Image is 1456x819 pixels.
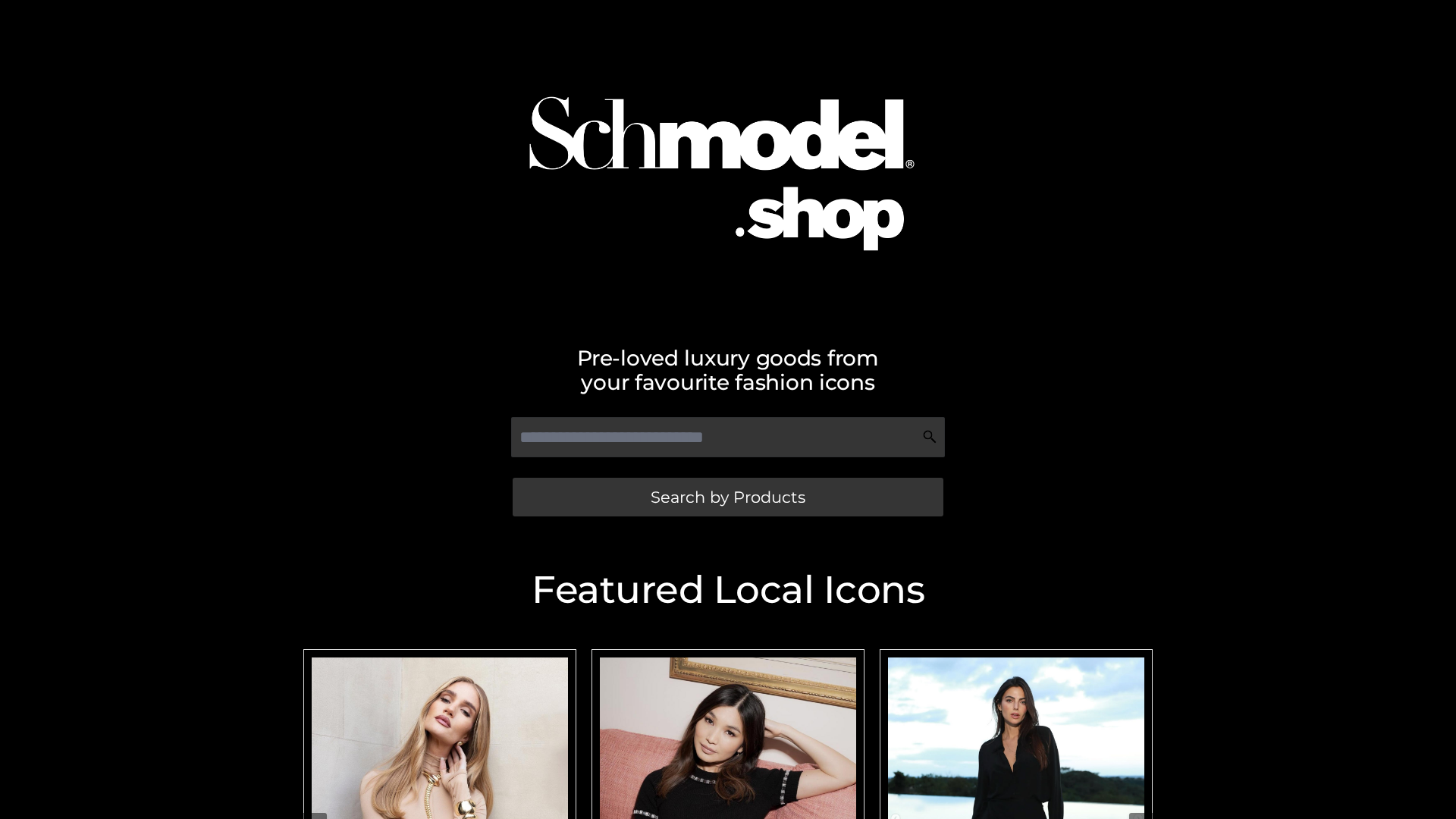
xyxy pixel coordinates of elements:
h2: Featured Local Icons​ [296,571,1160,609]
img: Search Icon [922,429,937,444]
span: Search by Products [651,489,805,505]
h2: Pre-loved luxury goods from your favourite fashion icons [296,346,1160,394]
a: Search by Products [513,478,943,516]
